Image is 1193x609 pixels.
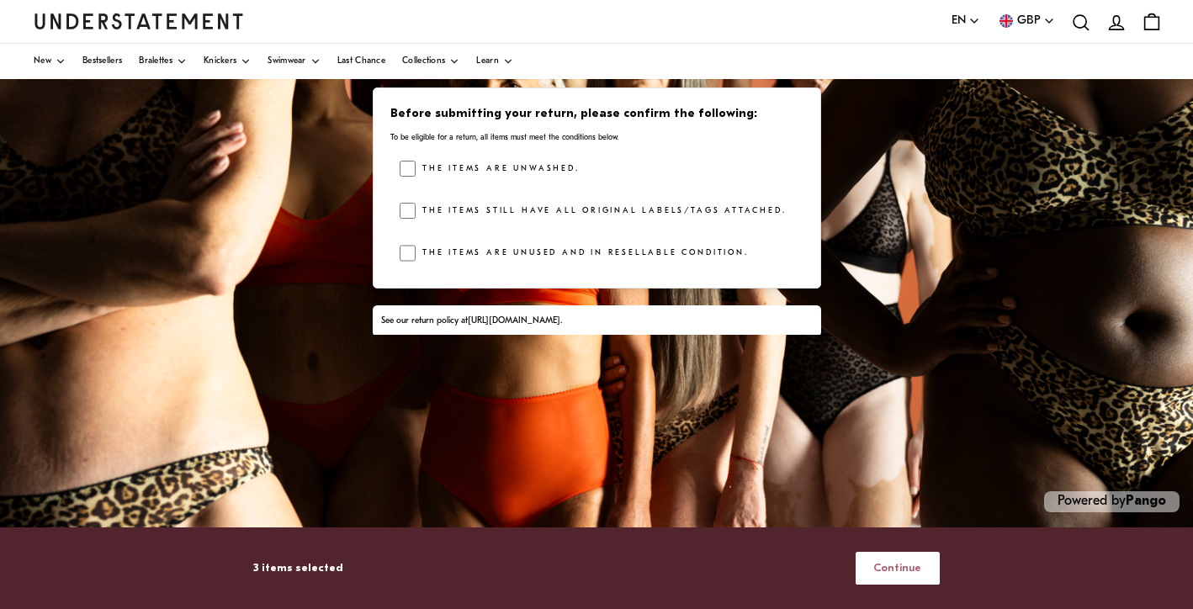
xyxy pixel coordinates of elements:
[468,316,560,326] a: [URL][DOMAIN_NAME]
[390,106,802,123] h3: Before submitting your return, please confirm the following:
[34,57,51,66] span: New
[34,44,66,79] a: New
[416,203,786,220] label: The items still have all original labels/tags attached.
[997,12,1055,30] button: GBP
[204,57,236,66] span: Knickers
[1044,491,1180,512] p: Powered by
[34,13,244,29] a: Understatement Homepage
[476,57,499,66] span: Learn
[416,245,748,262] label: The items are unused and in resellable condition.
[1126,495,1166,508] a: Pango
[402,44,459,79] a: Collections
[390,132,802,143] p: To be eligible for a return, all items must meet the conditions below.
[337,44,385,79] a: Last Chance
[139,44,187,79] a: Bralettes
[952,12,966,30] span: EN
[268,44,320,79] a: Swimwear
[268,57,305,66] span: Swimwear
[337,57,385,66] span: Last Chance
[204,44,251,79] a: Knickers
[416,161,579,177] label: The items are unwashed.
[1017,12,1041,30] span: GBP
[952,12,980,30] button: EN
[381,315,812,328] div: See our return policy at .
[476,44,513,79] a: Learn
[402,57,445,66] span: Collections
[139,57,172,66] span: Bralettes
[82,57,122,66] span: Bestsellers
[82,44,122,79] a: Bestsellers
